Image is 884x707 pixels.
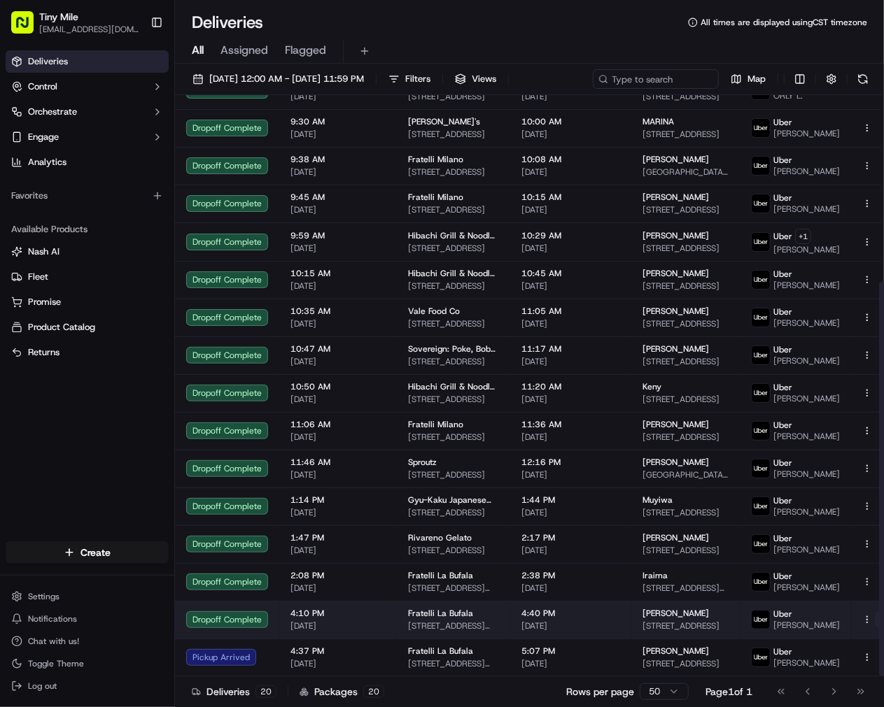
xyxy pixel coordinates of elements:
[773,280,840,291] span: [PERSON_NAME]
[643,645,709,657] span: [PERSON_NAME]
[290,91,386,102] span: [DATE]
[290,318,386,329] span: [DATE]
[192,11,263,34] h1: Deliveries
[290,154,386,165] span: 9:38 AM
[11,321,163,334] a: Product Catalog
[773,571,792,582] span: Uber
[6,101,169,123] button: Orchestrate
[773,646,792,657] span: Uber
[6,218,169,241] div: Available Products
[290,356,386,367] span: [DATE]
[408,243,499,254] span: [STREET_ADDRESS]
[773,231,792,242] span: Uber
[408,129,499,140] span: [STREET_ADDRESS]
[28,613,77,624] span: Notifications
[521,620,620,631] span: [DATE]
[290,608,386,619] span: 4:10 PM
[408,268,499,279] span: Hibachi Grill & Noodle Bar ([GEOGRAPHIC_DATA])
[773,608,792,620] span: Uber
[408,394,499,405] span: [STREET_ADDRESS]
[521,431,620,443] span: [DATE]
[643,166,729,178] span: [GEOGRAPHIC_DATA], [STREET_ADDRESS]
[521,318,620,329] span: [DATE]
[39,24,139,35] button: [EMAIL_ADDRESS][DOMAIN_NAME]
[643,230,709,241] span: [PERSON_NAME]
[408,280,499,292] span: [STREET_ADDRESS]
[643,154,709,165] span: [PERSON_NAME]
[566,685,634,699] p: Rows per page
[118,204,129,215] div: 💻
[643,116,674,127] span: MARINA
[28,106,77,118] span: Orchestrate
[290,570,386,581] span: 2:08 PM
[752,573,770,591] img: uber-new-logo.jpeg
[521,419,620,430] span: 11:36 AM
[290,268,386,279] span: 10:15 AM
[643,583,729,594] span: [STREET_ADDRESS][PERSON_NAME]
[6,266,169,288] button: Fleet
[290,545,386,556] span: [DATE]
[408,230,499,241] span: Hibachi Grill & Noodle Bar ([GEOGRAPHIC_DATA])
[724,69,772,89] button: Map
[290,431,386,443] span: [DATE]
[6,341,169,364] button: Returns
[773,657,840,669] span: [PERSON_NAME]
[300,685,384,699] div: Packages
[643,192,709,203] span: [PERSON_NAME]
[6,316,169,338] button: Product Catalog
[773,355,840,366] span: [PERSON_NAME]
[408,91,499,102] span: [STREET_ADDRESS]
[752,535,770,553] img: uber-new-logo.jpeg
[521,129,620,140] span: [DATE]
[290,394,386,405] span: [DATE]
[752,459,770,478] img: uber-new-logo.jpeg
[773,469,840,480] span: [PERSON_NAME]
[773,620,840,631] span: [PERSON_NAME]
[28,80,57,93] span: Control
[408,343,499,355] span: Sovereign: Poke, Boba, Asian Kitchen
[643,306,709,317] span: [PERSON_NAME]
[449,69,503,89] button: Views
[290,645,386,657] span: 4:37 PM
[773,117,792,128] span: Uber
[6,76,169,98] button: Control
[28,658,84,669] span: Toggle Theme
[6,126,169,148] button: Engage
[290,166,386,178] span: [DATE]
[8,197,113,222] a: 📗Knowledge Base
[11,346,163,359] a: Returns
[408,419,463,430] span: Fratelli Milano
[752,610,770,629] img: uber-new-logo.jpeg
[521,658,620,669] span: [DATE]
[408,318,499,329] span: [STREET_ADDRESS]
[773,90,803,101] span: ORLY L.
[643,129,729,140] span: [STREET_ADDRESS]
[773,393,840,404] span: [PERSON_NAME]
[521,469,620,480] span: [DATE]
[521,608,620,619] span: 4:40 PM
[752,119,770,137] img: uber-new-logo.jpeg
[28,203,107,217] span: Knowledge Base
[6,676,169,696] button: Log out
[290,620,386,631] span: [DATE]
[39,10,78,24] span: Tiny Mile
[521,494,620,506] span: 1:44 PM
[521,91,620,102] span: [DATE]
[593,69,719,89] input: Type to search
[521,545,620,556] span: [DATE]
[6,654,169,673] button: Toggle Theme
[28,591,59,602] span: Settings
[14,56,255,78] p: Welcome 👋
[290,457,386,468] span: 11:46 AM
[773,269,792,280] span: Uber
[773,166,840,177] span: [PERSON_NAME]
[643,280,729,292] span: [STREET_ADDRESS]
[290,381,386,392] span: 10:50 AM
[290,280,386,292] span: [DATE]
[113,197,230,222] a: 💻API Documentation
[773,457,792,469] span: Uber
[6,151,169,173] a: Analytics
[773,506,840,517] span: [PERSON_NAME]
[408,116,480,127] span: [PERSON_NAME]'s
[11,245,163,258] a: Nash AI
